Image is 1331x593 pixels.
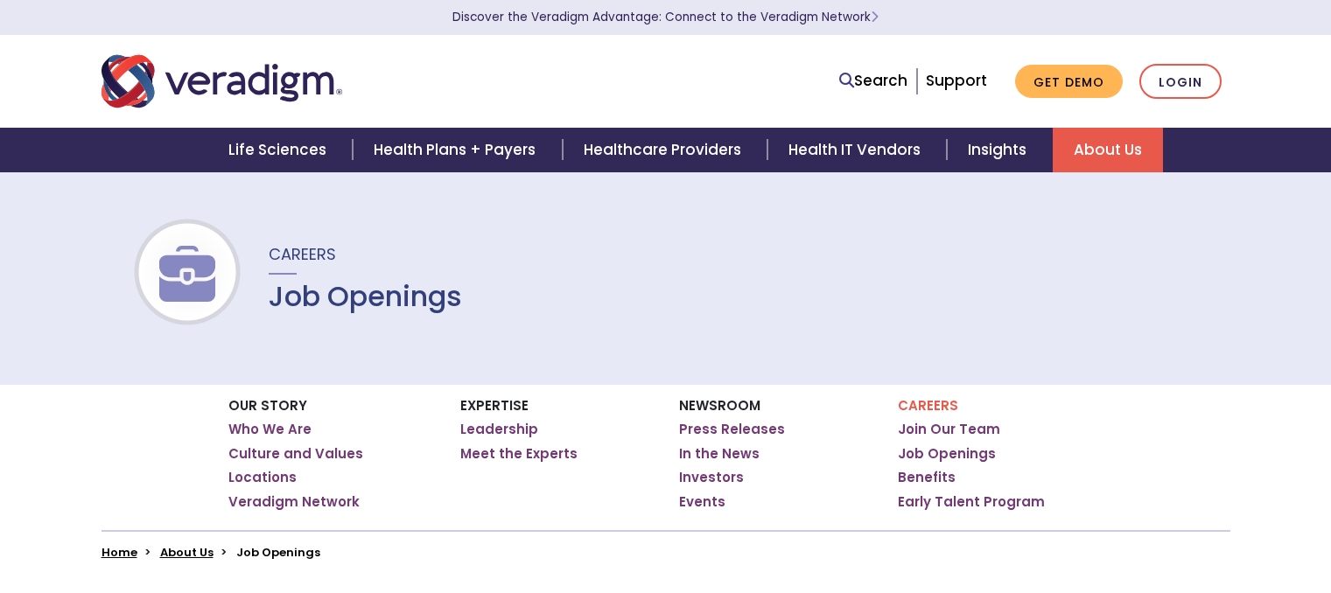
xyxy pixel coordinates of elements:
[102,544,137,561] a: Home
[679,421,785,438] a: Press Releases
[898,421,1000,438] a: Join Our Team
[767,128,947,172] a: Health IT Vendors
[228,493,360,511] a: Veradigm Network
[353,128,562,172] a: Health Plans + Payers
[898,445,996,463] a: Job Openings
[1053,128,1163,172] a: About Us
[898,493,1045,511] a: Early Talent Program
[207,128,353,172] a: Life Sciences
[269,243,336,265] span: Careers
[679,445,760,463] a: In the News
[563,128,767,172] a: Healthcare Providers
[460,421,538,438] a: Leadership
[871,9,879,25] span: Learn More
[228,421,312,438] a: Who We Are
[160,544,214,561] a: About Us
[947,128,1053,172] a: Insights
[1139,64,1222,100] a: Login
[460,445,578,463] a: Meet the Experts
[926,70,987,91] a: Support
[102,52,342,110] img: Veradigm logo
[269,280,462,313] h1: Job Openings
[228,469,297,486] a: Locations
[679,469,744,486] a: Investors
[839,69,907,93] a: Search
[1015,65,1123,99] a: Get Demo
[452,9,879,25] a: Discover the Veradigm Advantage: Connect to the Veradigm NetworkLearn More
[679,493,725,511] a: Events
[898,469,956,486] a: Benefits
[228,445,363,463] a: Culture and Values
